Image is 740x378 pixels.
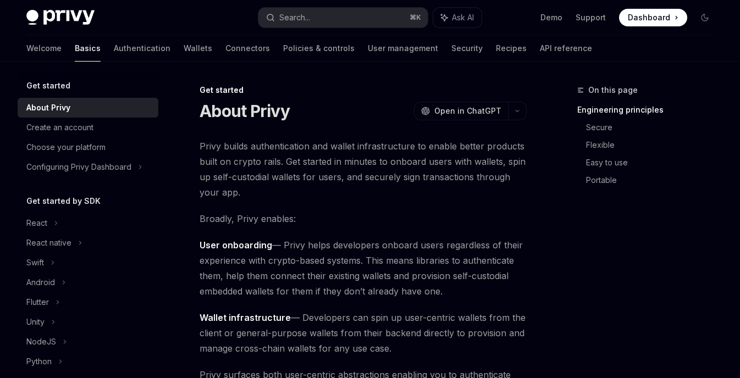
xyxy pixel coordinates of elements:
[26,194,101,208] h5: Get started by SDK
[434,105,501,116] span: Open in ChatGPT
[26,141,106,154] div: Choose your platform
[540,12,562,23] a: Demo
[75,35,101,62] a: Basics
[26,121,93,134] div: Create an account
[26,101,70,114] div: About Privy
[586,154,722,171] a: Easy to use
[200,85,527,96] div: Get started
[586,119,722,136] a: Secure
[576,12,606,23] a: Support
[696,9,714,26] button: Toggle dark mode
[114,35,170,62] a: Authentication
[279,11,310,24] div: Search...
[588,84,638,97] span: On this page
[540,35,592,62] a: API reference
[18,118,158,137] a: Create an account
[26,10,95,25] img: dark logo
[26,256,44,269] div: Swift
[258,8,428,27] button: Search...⌘K
[26,276,55,289] div: Android
[26,160,131,174] div: Configuring Privy Dashboard
[18,98,158,118] a: About Privy
[184,35,212,62] a: Wallets
[200,101,290,121] h1: About Privy
[26,335,56,348] div: NodeJS
[200,310,527,356] span: — Developers can spin up user-centric wallets from the client or general-purpose wallets from the...
[26,296,49,309] div: Flutter
[410,13,421,22] span: ⌘ K
[26,236,71,249] div: React native
[26,355,52,368] div: Python
[368,35,438,62] a: User management
[225,35,270,62] a: Connectors
[200,211,527,226] span: Broadly, Privy enables:
[26,216,47,230] div: React
[586,171,722,189] a: Portable
[200,237,527,299] span: — Privy helps developers onboard users regardless of their experience with crypto-based systems. ...
[18,137,158,157] a: Choose your platform
[414,102,508,120] button: Open in ChatGPT
[496,35,527,62] a: Recipes
[283,35,355,62] a: Policies & controls
[628,12,670,23] span: Dashboard
[433,8,482,27] button: Ask AI
[577,101,722,119] a: Engineering principles
[26,315,45,329] div: Unity
[26,35,62,62] a: Welcome
[26,79,70,92] h5: Get started
[452,12,474,23] span: Ask AI
[200,138,527,200] span: Privy builds authentication and wallet infrastructure to enable better products built on crypto r...
[619,9,687,26] a: Dashboard
[200,240,272,251] strong: User onboarding
[451,35,483,62] a: Security
[200,312,291,323] strong: Wallet infrastructure
[586,136,722,154] a: Flexible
